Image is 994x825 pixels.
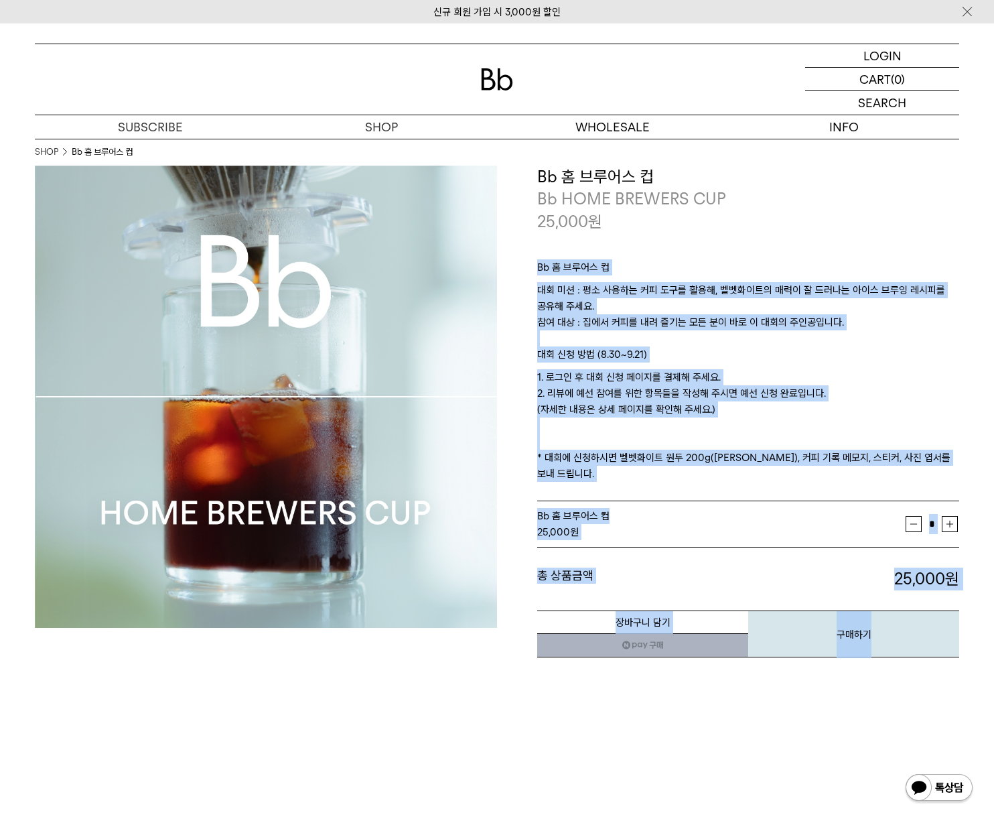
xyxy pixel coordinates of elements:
[863,44,902,67] p: LOGIN
[945,569,959,588] b: 원
[858,91,906,115] p: SEARCH
[891,68,905,90] p: (0)
[537,633,748,657] a: 새창
[537,611,748,634] button: 장바구니 담기
[904,773,974,805] img: 카카오톡 채널 1:1 채팅 버튼
[537,346,959,369] p: 대회 신청 방법 (8.30~9.21)
[588,212,602,231] span: 원
[537,259,959,282] p: Bb 홈 브루어스 컵
[497,115,728,139] p: WHOLESALE
[859,68,891,90] p: CART
[906,516,922,532] button: 감소
[35,145,58,159] a: SHOP
[537,369,959,482] p: 1. 로그인 후 대회 신청 페이지를 결제해 주세요. 2. 리뷰에 예선 참여를 위한 항목들을 작성해 주시면 예선 신청 완료입니다. (자세한 내용은 상세 페이지를 확인해 주세요....
[35,115,266,139] a: SUBSCRIBE
[72,145,133,159] li: Bb 홈 브루어스 컵
[805,68,959,91] a: CART (0)
[537,282,959,346] p: 대회 미션 : 평소 사용하는 커피 도구를 활용해, 벨벳화이트의 매력이 잘 드러나는 아이스 브루잉 레시피를 공유해 주세요. 참여 대상 : 집에서 커피를 내려 즐기는 모든 분이 ...
[537,524,906,540] div: 원
[537,188,959,210] p: Bb HOME BREWERS CUP
[942,516,958,532] button: 증가
[748,611,959,657] button: 구매하기
[805,44,959,68] a: LOGIN
[481,68,513,90] img: 로고
[728,115,959,139] p: INFO
[35,166,497,628] img: Bb 홈 브루어스 컵
[537,568,748,590] dt: 총 상품금액
[433,6,561,18] a: 신규 회원 가입 시 3,000원 할인
[537,166,959,188] h3: Bb 홈 브루어스 컵
[266,115,497,139] a: SHOP
[537,210,602,233] p: 25,000
[537,526,570,538] strong: 25,000
[537,510,610,522] span: Bb 홈 브루어스 컵
[894,569,959,588] strong: 25,000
